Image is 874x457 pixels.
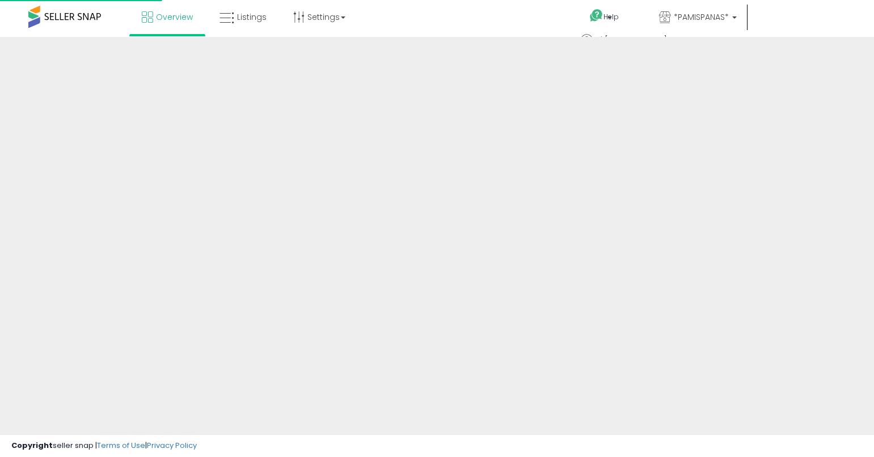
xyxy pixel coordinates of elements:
strong: Copyright [11,440,53,451]
span: Help [603,12,619,22]
div: seller snap | | [11,441,197,451]
i: Get Help [589,9,603,23]
a: Hi [PERSON_NAME] [581,34,675,57]
span: Listings [237,11,267,23]
span: *PAMISPANAS* [674,11,729,23]
a: Terms of Use [97,440,145,451]
a: Privacy Policy [147,440,197,451]
span: Overview [156,11,193,23]
span: Hi [PERSON_NAME] [596,34,667,45]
